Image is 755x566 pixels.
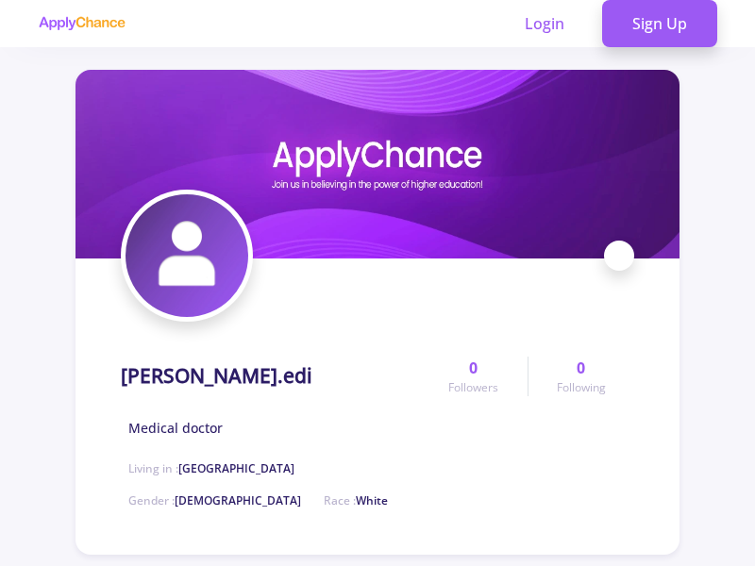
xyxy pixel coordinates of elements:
span: [DEMOGRAPHIC_DATA] [175,492,301,508]
span: Race : [324,492,388,508]
span: 0 [577,357,585,379]
span: [GEOGRAPHIC_DATA] [178,460,294,476]
a: 0Following [528,357,634,396]
img: Amin Mota.ediavatar [126,194,248,317]
span: Followers [448,379,498,396]
span: Medical doctor [128,418,223,438]
h1: [PERSON_NAME].edi [121,364,312,388]
span: Following [557,379,606,396]
span: Gender : [128,492,301,508]
img: Amin Mota.edicover image [75,70,679,258]
img: applychance logo text only [38,16,126,31]
span: 0 [469,357,478,379]
span: White [356,492,388,508]
span: Living in : [128,460,294,476]
a: 0Followers [420,357,527,396]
